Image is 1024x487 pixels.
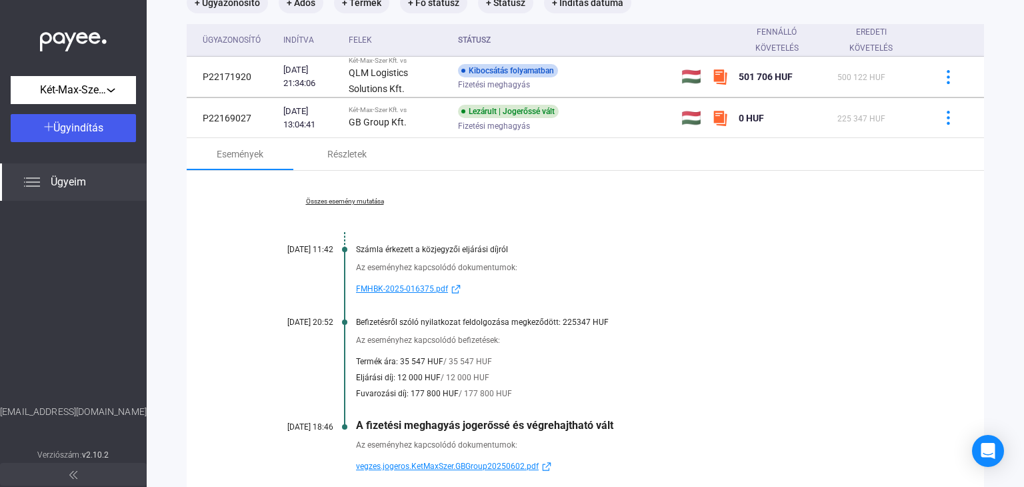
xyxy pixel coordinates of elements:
img: szamlazzhu-mini [712,69,728,85]
span: / 12 000 HUF [441,370,489,386]
div: Open Intercom Messenger [972,435,1004,467]
div: Kibocsátás folyamatban [458,64,558,77]
div: Az eseményhez kapcsolódó dokumentumok: [356,438,917,452]
div: Eredeti követelés [837,24,905,56]
strong: v2.10.2 [82,450,109,460]
th: Státusz [453,24,676,57]
img: arrow-double-left-grey.svg [69,471,77,479]
img: plus-white.svg [44,122,53,131]
span: Ügyindítás [53,121,103,134]
div: Befizetésről szóló nyilatkozat feldolgozása megkeződött: 225347 HUF [356,318,917,327]
strong: QLM Logistics Solutions Kft. [349,67,408,94]
button: more-blue [934,104,962,132]
div: [DATE] 20:52 [253,318,333,327]
div: Felek [349,32,372,48]
button: Ügyindítás [11,114,136,142]
span: FMHBK-2025-016375.pdf [356,281,448,297]
div: Események [217,146,263,162]
td: P22169027 [187,98,278,138]
img: external-link-blue [539,462,555,472]
div: Indítva [283,32,338,48]
div: [DATE] 11:42 [253,245,333,254]
span: / 35 547 HUF [443,354,492,370]
a: Összes esemény mutatása [253,197,436,205]
div: Indítva [283,32,314,48]
img: list.svg [24,174,40,190]
div: Két-Max-Szer Kft. vs [349,57,447,65]
img: white-payee-white-dot.svg [40,25,107,52]
div: Fennálló követelés [739,24,814,56]
span: 500 122 HUF [837,73,885,82]
span: Fizetési meghagyás [458,77,530,93]
div: Fennálló követelés [739,24,826,56]
span: Ügyeim [51,174,86,190]
span: Eljárási díj: 12 000 HUF [356,370,441,386]
div: Az eseményhez kapcsolódó dokumentumok: [356,261,917,274]
span: Fuvarozási díj: 177 800 HUF [356,386,459,402]
span: 0 HUF [739,113,764,123]
span: 225 347 HUF [837,114,885,123]
span: Fizetési meghagyás [458,118,530,134]
td: 🇭🇺 [676,98,707,138]
img: more-blue [941,70,955,84]
div: [DATE] 21:34:06 [283,63,338,90]
td: 🇭🇺 [676,57,707,97]
div: [DATE] 13:04:41 [283,105,338,131]
a: vegzes.jogeros.KetMaxSzer.GBGroup20250602.pdfexternal-link-blue [356,458,917,474]
strong: GB Group Kft. [349,117,407,127]
div: Részletek [327,146,367,162]
div: Számla érkezett a közjegyzői eljárási díjról [356,245,917,254]
span: vegzes.jogeros.KetMaxSzer.GBGroup20250602.pdf [356,458,539,474]
div: Felek [349,32,447,48]
div: Ügyazonosító [203,32,273,48]
span: / 177 800 HUF [459,386,512,402]
div: [DATE] 18:46 [253,422,333,432]
div: Lezárult | Jogerőssé vált [458,105,559,118]
div: A fizetési meghagyás jogerőssé és végrehajtható vált [356,419,917,432]
div: Ügyazonosító [203,32,261,48]
span: Termék ára: 35 547 HUF [356,354,443,370]
button: more-blue [934,63,962,91]
div: Eredeti követelés [837,24,917,56]
div: Két-Max-Szer Kft. vs [349,106,447,114]
img: external-link-blue [448,284,464,294]
a: FMHBK-2025-016375.pdfexternal-link-blue [356,281,917,297]
td: P22171920 [187,57,278,97]
div: Az eseményhez kapcsolódó befizetések: [356,334,917,347]
img: szamlazzhu-mini [712,110,728,126]
button: Két-Max-Szer Kft. [11,76,136,104]
span: Két-Max-Szer Kft. [40,82,107,98]
img: more-blue [941,111,955,125]
span: 501 706 HUF [739,71,793,82]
